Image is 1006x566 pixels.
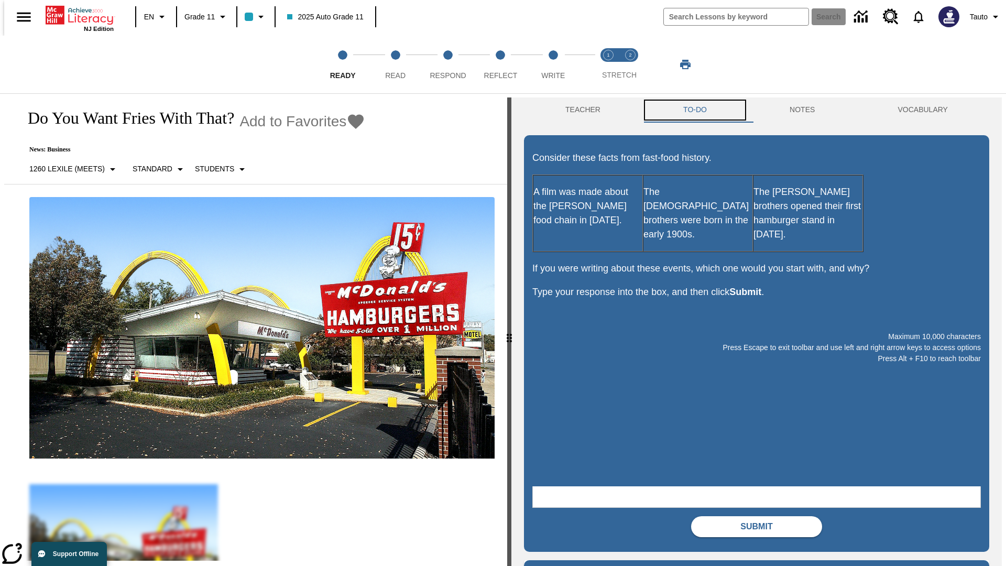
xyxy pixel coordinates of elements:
[287,12,363,23] span: 2025 Auto Grade 11
[239,113,346,130] span: Add to Favorites
[748,97,856,123] button: NOTES
[46,4,114,32] div: Home
[877,3,905,31] a: Resource Center, Will open in new tab
[29,164,105,175] p: 1260 Lexile (Meets)
[507,97,511,566] div: Press Enter or Spacebar and then press right and left arrow keys to move the slider
[532,353,981,364] p: Press Alt + F10 to reach toolbar
[84,26,114,32] span: NJ Edition
[128,160,191,179] button: Scaffolds, Standard
[642,97,748,123] button: TO-DO
[541,71,565,80] span: Write
[691,516,822,537] button: Submit
[856,97,989,123] button: VOCABULARY
[615,36,646,93] button: Stretch Respond step 2 of 2
[53,550,99,558] span: Support Offline
[365,36,425,93] button: Read step 2 of 5
[195,164,234,175] p: Students
[139,7,173,26] button: Language: EN, Select a language
[385,71,406,80] span: Read
[330,71,356,80] span: Ready
[532,151,981,165] p: Consider these facts from fast-food history.
[669,55,702,74] button: Print
[532,285,981,299] p: Type your response into the box, and then click .
[753,185,862,242] p: The [PERSON_NAME] brothers opened their first hamburger stand in [DATE].
[239,112,365,130] button: Add to Favorites - Do You Want Fries With That?
[970,12,988,23] span: Tauto
[524,97,989,123] div: Instructional Panel Tabs
[848,3,877,31] a: Data Center
[180,7,233,26] button: Grade: Grade 11, Select a grade
[607,52,609,58] text: 1
[17,108,234,128] h1: Do You Want Fries With That?
[629,52,631,58] text: 2
[17,146,365,154] p: News: Business
[729,287,761,297] strong: Submit
[532,342,981,353] p: Press Escape to exit toolbar and use left and right arrow keys to access options
[31,542,107,566] button: Support Offline
[523,36,584,93] button: Write step 5 of 5
[25,160,123,179] button: Select Lexile, 1260 Lexile (Meets)
[932,3,966,30] button: Select a new avatar
[191,160,253,179] button: Select Student
[240,7,271,26] button: Class color is light blue. Change class color
[4,97,507,561] div: reading
[602,71,637,79] span: STRETCH
[29,197,495,459] img: One of the first McDonald's stores, with the iconic red sign and golden arches.
[966,7,1006,26] button: Profile/Settings
[533,185,642,227] p: A film was made about the [PERSON_NAME] food chain in [DATE].
[593,36,624,93] button: Stretch Read step 1 of 2
[643,185,752,242] p: The [DEMOGRAPHIC_DATA] brothers were born in the early 1900s.
[312,36,373,93] button: Ready step 1 of 5
[532,331,981,342] p: Maximum 10,000 characters
[532,262,981,276] p: If you were writing about these events, which one would you start with, and why?
[8,2,39,32] button: Open side menu
[511,97,1002,566] div: activity
[470,36,531,93] button: Reflect step 4 of 5
[484,71,518,80] span: Reflect
[938,6,959,27] img: Avatar
[184,12,215,23] span: Grade 11
[430,71,466,80] span: Respond
[524,97,642,123] button: Teacher
[664,8,808,25] input: search field
[133,164,172,175] p: Standard
[4,8,153,18] body: Maximum 10,000 characters Press Escape to exit toolbar and use left and right arrow keys to acces...
[144,12,154,23] span: EN
[418,36,478,93] button: Respond step 3 of 5
[905,3,932,30] a: Notifications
